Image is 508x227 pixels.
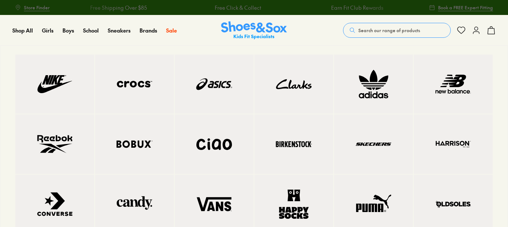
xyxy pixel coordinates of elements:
[15,1,50,14] a: Store Finder
[140,27,157,34] a: Brands
[221,21,287,40] a: Shoes & Sox
[343,23,451,38] button: Search our range of products
[90,4,147,12] a: Free Shipping Over $85
[221,21,287,40] img: SNS_Logo_Responsive.svg
[4,3,26,25] button: Gorgias live chat
[215,4,261,12] a: Free Click & Collect
[358,27,420,34] span: Search our range of products
[438,4,493,11] span: Book a FREE Expert Fitting
[42,27,53,34] a: Girls
[429,1,493,14] a: Book a FREE Expert Fitting
[62,27,74,34] a: Boys
[108,27,131,34] a: Sneakers
[24,4,50,11] span: Store Finder
[83,27,99,34] a: School
[12,27,33,34] a: Shop All
[331,4,383,12] a: Earn Fit Club Rewards
[166,27,177,34] a: Sale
